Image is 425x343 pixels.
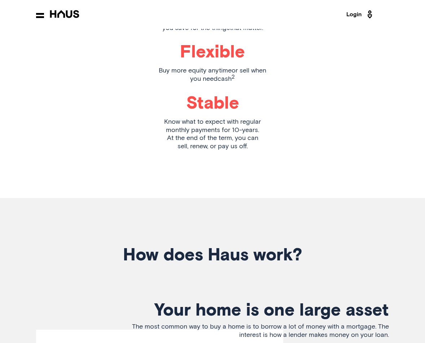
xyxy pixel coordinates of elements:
[124,323,389,339] p: The most common way to buy a home is to borrow a lot of money with a mortgage. The interest is ho...
[124,302,389,319] h2: Your home is one large asset
[36,247,389,264] h1: How does Haus work?
[180,44,245,61] h1: Flexible
[346,9,374,20] a: Login
[158,67,267,83] p: Buy more equity anytime or sell when you need cash
[232,74,235,80] sup: 2
[164,118,261,150] p: Know what to expect with regular monthly payments for 10-years. At the end of the term, you can s...
[186,95,239,112] h1: Stable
